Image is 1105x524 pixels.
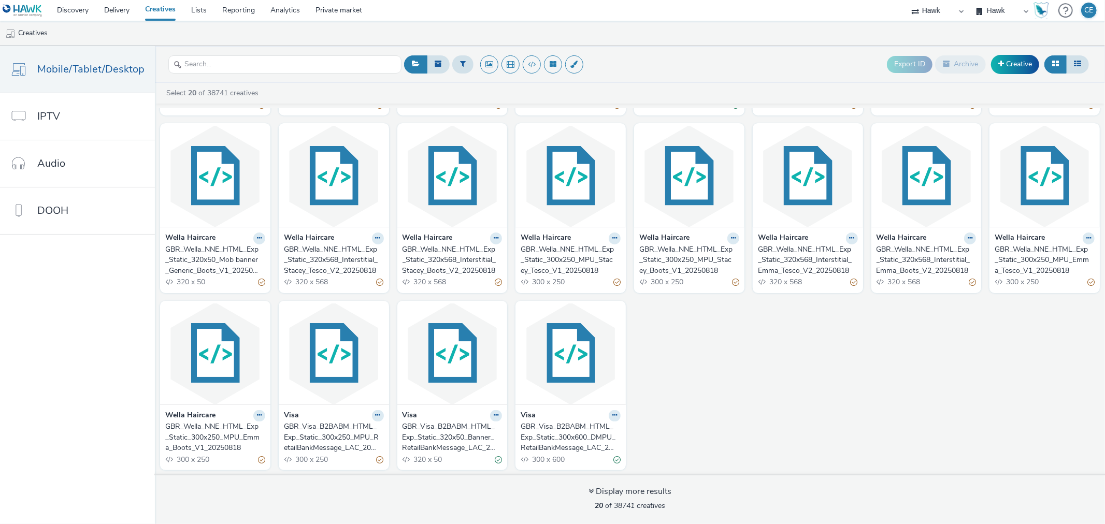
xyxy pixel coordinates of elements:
[377,454,384,465] div: Partially valid
[595,501,603,511] strong: 20
[518,126,623,227] img: GBR_Wella_NNE_HTML_Exp_Static_300x250_MPU_Stacey_Tesco_V1_20250818 visual
[377,277,384,288] div: Partially valid
[3,4,42,17] img: undefined Logo
[37,62,145,77] span: Mobile/Tablet/Desktop
[403,244,498,276] div: GBR_Wella_NNE_HTML_Exp_Static_320x568_Interstitial_Stacey_Boots_V2_20250818
[755,126,860,227] img: GBR_Wella_NNE_HTML_Exp_Static_320x568_Interstitial_Emma_Tesco_V2_20250818 visual
[165,421,261,453] div: GBR_Wella_NNE_HTML_Exp_Static_300x250_MPU_Emma_Boots_V1_20250818
[637,126,742,227] img: GBR_Wella_NNE_HTML_Exp_Static_300x250_MPU_Stacey_Boots_V1_20250818 visual
[521,410,536,422] strong: Visa
[413,277,447,287] span: 320 x 568
[768,100,802,110] span: 300 x 250
[281,303,386,404] img: GBR_Visa_B2BABM_HTML_Exp_Static_300x250_MPU_RetailBankMessage_LAC_20250808 visual
[768,277,802,287] span: 320 x 568
[531,277,565,287] span: 300 x 250
[37,156,65,171] span: Audio
[639,232,690,244] strong: Wella Haircare
[188,88,196,98] strong: 20
[758,232,808,244] strong: Wella Haircare
[1066,55,1089,73] button: Table
[613,454,621,465] div: Valid
[991,55,1039,74] a: Creative
[284,244,384,276] a: GBR_Wella_NNE_HTML_Exp_Static_320x568_Interstitial_Stacey_Tesco_V2_20250818
[403,244,503,276] a: GBR_Wella_NNE_HTML_Exp_Static_320x568_Interstitial_Stacey_Boots_V2_20250818
[969,277,976,288] div: Partially valid
[650,277,683,287] span: 300 x 250
[165,232,216,244] strong: Wella Haircare
[531,455,565,464] span: 300 x 600
[165,244,265,276] a: GBR_Wella_NNE_HTML_Exp_Static_320x50_Mob banner_Generic_Boots_V1_20250818
[168,55,401,74] input: Search...
[403,421,498,453] div: GBR_Visa_B2BABM_HTML_Exp_Static_320x50_Banner_RetailBankMessage_LAC_20250808
[1005,277,1039,287] span: 300 x 250
[521,244,621,276] a: GBR_Wella_NNE_HTML_Exp_Static_300x250_MPU_Stacey_Tesco_V1_20250818
[521,421,616,453] div: GBR_Visa_B2BABM_HTML_Exp_Static_300x600_DMPU_RetailBankMessage_LAC_20250808
[281,126,386,227] img: GBR_Wella_NNE_HTML_Exp_Static_320x568_Interstitial_Stacey_Tesco_V2_20250818 visual
[284,232,334,244] strong: Wella Haircare
[521,232,571,244] strong: Wella Haircare
[877,244,972,276] div: GBR_Wella_NNE_HTML_Exp_Static_320x568_Interstitial_Emma_Boots_V2_20250818
[887,100,921,110] span: 300 x 250
[400,126,505,227] img: GBR_Wella_NNE_HTML_Exp_Static_320x568_Interstitial_Stacey_Boots_V2_20250818 visual
[992,126,1097,227] img: GBR_Wella_NNE_HTML_Exp_Static_300x250_MPU_Emma_Tesco_V1_20250818 visual
[521,244,616,276] div: GBR_Wella_NNE_HTML_Exp_Static_300x250_MPU_Stacey_Tesco_V1_20250818
[284,421,380,453] div: GBR_Visa_B2BABM_HTML_Exp_Static_300x250_MPU_RetailBankMessage_LAC_20250808
[495,454,502,465] div: Valid
[403,410,418,422] strong: Visa
[1034,2,1053,19] a: Hawk Academy
[165,244,261,276] div: GBR_Wella_NNE_HTML_Exp_Static_320x50_Mob banner_Generic_Boots_V1_20250818
[403,232,453,244] strong: Wella Haircare
[5,28,16,39] img: mobile
[403,421,503,453] a: GBR_Visa_B2BABM_HTML_Exp_Static_320x50_Banner_RetailBankMessage_LAC_20250808
[163,126,268,227] img: GBR_Wella_NNE_HTML_Exp_Static_320x50_Mob banner_Generic_Boots_V1_20250818 visual
[37,109,60,124] span: IPTV
[521,421,621,453] a: GBR_Visa_B2BABM_HTML_Exp_Static_300x600_DMPU_RetailBankMessage_LAC_20250808
[639,244,735,276] div: GBR_Wella_NNE_HTML_Exp_Static_300x250_MPU_Stacey_Boots_V1_20250818
[294,455,328,464] span: 300 x 250
[650,100,683,110] span: 320 x 480
[1085,3,1094,18] div: CE
[163,303,268,404] img: GBR_Wella_NNE_HTML_Exp_Static_300x250_MPU_Emma_Boots_V1_20250818 visual
[995,244,1090,276] div: GBR_Wella_NNE_HTML_Exp_Static_300x250_MPU_Emma_Tesco_V1_20250818
[874,126,979,227] img: GBR_Wella_NNE_HTML_Exp_Static_320x568_Interstitial_Emma_Boots_V2_20250818 visual
[877,232,927,244] strong: Wella Haircare
[284,244,380,276] div: GBR_Wella_NNE_HTML_Exp_Static_320x568_Interstitial_Stacey_Tesco_V2_20250818
[176,100,195,110] span: VAST
[531,100,565,110] span: 320 x 480
[995,232,1045,244] strong: Wella Haircare
[294,100,328,110] span: 320 x 480
[37,203,68,218] span: DOOH
[495,277,502,288] div: Partially valid
[1044,55,1067,73] button: Grid
[887,277,921,287] span: 320 x 568
[758,244,858,276] a: GBR_Wella_NNE_HTML_Exp_Static_320x568_Interstitial_Emma_Tesco_V2_20250818
[639,244,739,276] a: GBR_Wella_NNE_HTML_Exp_Static_300x250_MPU_Stacey_Boots_V1_20250818
[284,421,384,453] a: GBR_Visa_B2BABM_HTML_Exp_Static_300x250_MPU_RetailBankMessage_LAC_20250808
[400,303,505,404] img: GBR_Visa_B2BABM_HTML_Exp_Static_320x50_Banner_RetailBankMessage_LAC_20250808 visual
[176,277,205,287] span: 320 x 50
[165,410,216,422] strong: Wella Haircare
[258,454,265,465] div: Partially valid
[294,277,328,287] span: 320 x 568
[935,55,986,73] button: Archive
[589,486,671,498] div: Display more results
[413,100,447,110] span: 320 x 480
[877,244,977,276] a: GBR_Wella_NNE_HTML_Exp_Static_320x568_Interstitial_Emma_Boots_V2_20250818
[1087,277,1095,288] div: Partially valid
[851,277,858,288] div: Partially valid
[732,277,739,288] div: Partially valid
[995,244,1095,276] a: GBR_Wella_NNE_HTML_Exp_Static_300x250_MPU_Emma_Tesco_V1_20250818
[518,303,623,404] img: GBR_Visa_B2BABM_HTML_Exp_Static_300x600_DMPU_RetailBankMessage_LAC_20250808 visual
[758,244,854,276] div: GBR_Wella_NNE_HTML_Exp_Static_320x568_Interstitial_Emma_Tesco_V2_20250818
[258,277,265,288] div: Partially valid
[595,501,665,511] span: of 38741 creatives
[887,56,932,72] button: Export ID
[1034,2,1049,19] img: Hawk Academy
[165,421,265,453] a: GBR_Wella_NNE_HTML_Exp_Static_300x250_MPU_Emma_Boots_V1_20250818
[165,88,263,98] a: Select of 38741 creatives
[1005,100,1035,110] span: 320 x 50
[176,455,209,464] span: 300 x 250
[413,455,442,464] span: 320 x 50
[613,277,621,288] div: Partially valid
